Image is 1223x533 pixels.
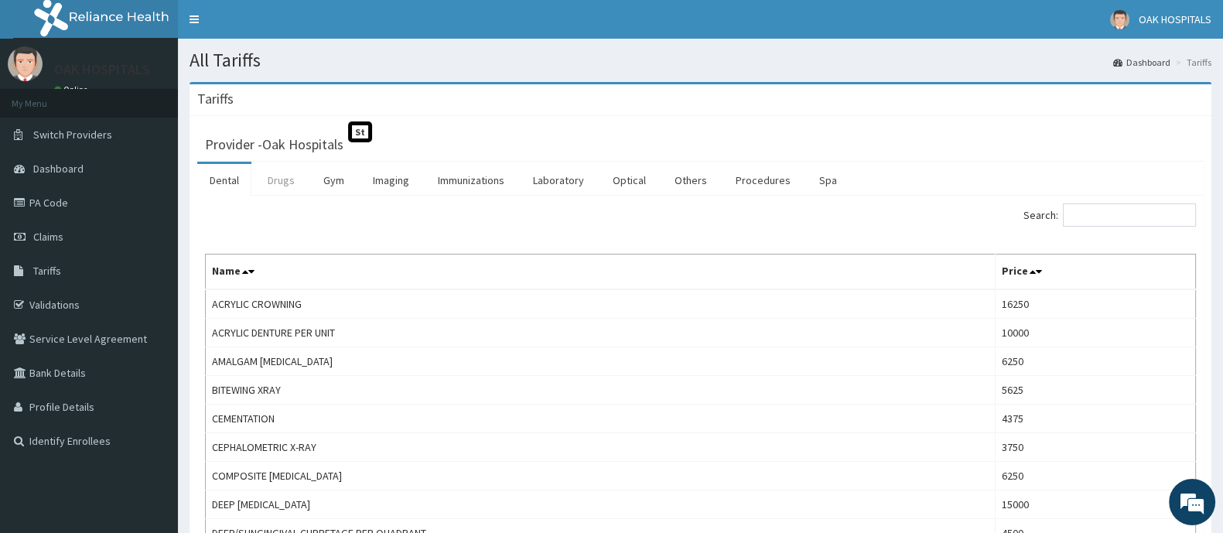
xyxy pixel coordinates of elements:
[995,255,1195,290] th: Price
[1023,203,1196,227] label: Search:
[206,319,996,347] td: ACRYLIC DENTURE PER UNIT
[1172,56,1211,69] li: Tariffs
[600,164,658,196] a: Optical
[1139,12,1211,26] span: OAK HOSPITALS
[995,405,1195,433] td: 4375
[348,121,372,142] span: St
[995,462,1195,490] td: 6250
[425,164,517,196] a: Immunizations
[1063,203,1196,227] input: Search:
[995,376,1195,405] td: 5625
[807,164,849,196] a: Spa
[206,462,996,490] td: COMPOSITE [MEDICAL_DATA]
[206,433,996,462] td: CEPHALOMETRIC X-RAY
[995,433,1195,462] td: 3750
[723,164,803,196] a: Procedures
[54,63,150,77] p: OAK HOSPITALS
[190,50,1211,70] h1: All Tariffs
[255,164,307,196] a: Drugs
[995,347,1195,376] td: 6250
[8,46,43,81] img: User Image
[54,84,91,95] a: Online
[995,289,1195,319] td: 16250
[206,405,996,433] td: CEMENTATION
[197,164,251,196] a: Dental
[33,230,63,244] span: Claims
[521,164,596,196] a: Laboratory
[360,164,422,196] a: Imaging
[197,92,234,106] h3: Tariffs
[662,164,719,196] a: Others
[311,164,357,196] a: Gym
[206,376,996,405] td: BITEWING XRAY
[205,138,343,152] h3: Provider - Oak Hospitals
[206,347,996,376] td: AMALGAM [MEDICAL_DATA]
[1113,56,1170,69] a: Dashboard
[33,162,84,176] span: Dashboard
[33,264,61,278] span: Tariffs
[33,128,112,142] span: Switch Providers
[995,490,1195,519] td: 15000
[206,255,996,290] th: Name
[995,319,1195,347] td: 10000
[206,490,996,519] td: DEEP [MEDICAL_DATA]
[206,289,996,319] td: ACRYLIC CROWNING
[1110,10,1129,29] img: User Image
